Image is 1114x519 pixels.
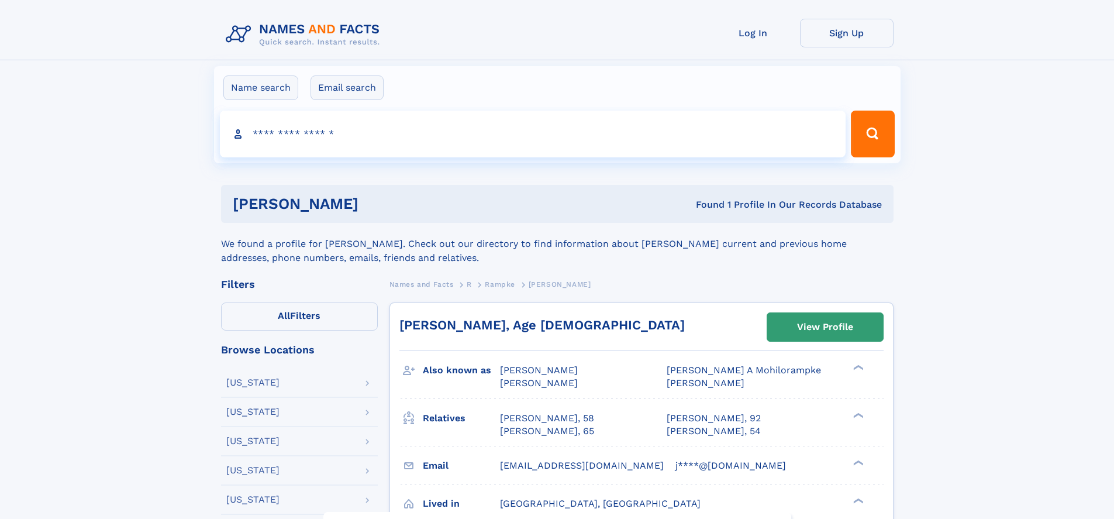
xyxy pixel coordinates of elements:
[226,495,280,504] div: [US_STATE]
[389,277,454,291] a: Names and Facts
[667,425,761,438] a: [PERSON_NAME], 54
[278,310,290,321] span: All
[667,365,821,376] span: [PERSON_NAME] A Mohilorampke
[233,197,527,211] h1: [PERSON_NAME]
[797,314,853,341] div: View Profile
[667,377,744,389] span: [PERSON_NAME]
[226,407,280,417] div: [US_STATE]
[223,75,298,100] label: Name search
[220,111,846,157] input: search input
[423,360,500,380] h3: Also known as
[850,459,864,466] div: ❯
[850,411,864,419] div: ❯
[423,456,500,476] h3: Email
[221,19,389,50] img: Logo Names and Facts
[226,466,280,475] div: [US_STATE]
[221,303,378,331] label: Filters
[500,425,594,438] a: [PERSON_NAME], 65
[467,277,472,291] a: R
[500,460,664,471] span: [EMAIL_ADDRESS][DOMAIN_NAME]
[221,279,378,290] div: Filters
[423,408,500,428] h3: Relatives
[485,280,515,288] span: Rampke
[851,111,894,157] button: Search Button
[529,280,591,288] span: [PERSON_NAME]
[850,497,864,504] div: ❯
[221,345,378,355] div: Browse Locations
[706,19,800,47] a: Log In
[500,377,578,389] span: [PERSON_NAME]
[226,378,280,387] div: [US_STATE]
[667,412,761,425] a: [PERSON_NAME], 92
[226,436,280,446] div: [US_STATE]
[423,494,500,514] h3: Lived in
[500,412,594,425] a: [PERSON_NAME], 58
[221,223,894,265] div: We found a profile for [PERSON_NAME]. Check out our directory to find information about [PERSON_N...
[767,313,883,341] a: View Profile
[485,277,515,291] a: Rampke
[850,364,864,372] div: ❯
[500,498,701,509] span: [GEOGRAPHIC_DATA], [GEOGRAPHIC_DATA]
[399,318,685,332] a: [PERSON_NAME], Age [DEMOGRAPHIC_DATA]
[311,75,384,100] label: Email search
[467,280,472,288] span: R
[527,198,882,211] div: Found 1 Profile In Our Records Database
[500,365,578,376] span: [PERSON_NAME]
[800,19,894,47] a: Sign Up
